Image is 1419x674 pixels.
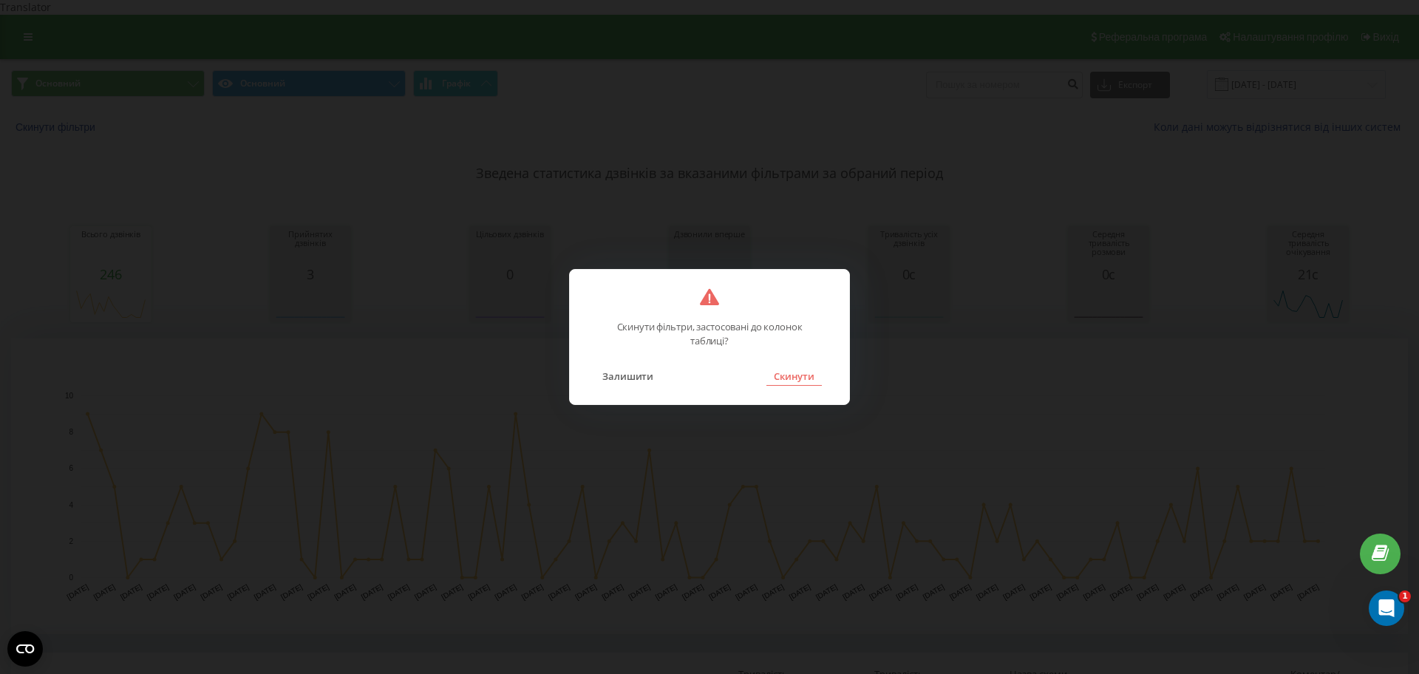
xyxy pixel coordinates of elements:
[595,367,661,386] button: Залишити
[610,305,809,348] p: Скинути фільтри, застосовані до колонок таблиці?
[766,367,822,386] button: Скинути
[1399,590,1411,602] span: 1
[7,631,43,667] button: Open CMP widget
[1369,590,1404,626] iframe: Intercom live chat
